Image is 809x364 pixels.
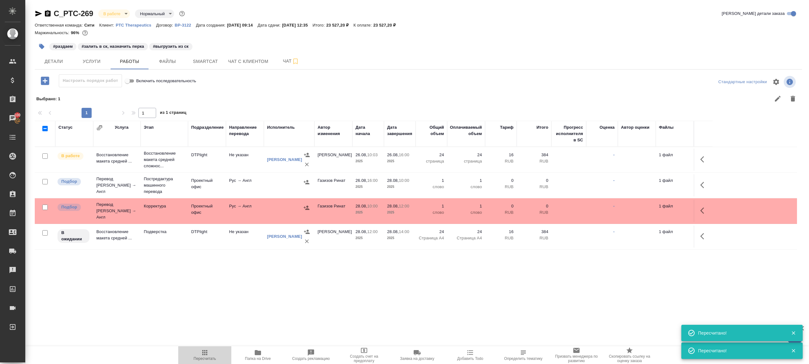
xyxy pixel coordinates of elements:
p: 24 [450,152,482,158]
button: Создать счет на предоплату [338,346,391,364]
button: Здесь прячутся важные кнопки [696,203,712,218]
p: 1 файл [659,152,690,158]
button: Закрыть [787,348,800,354]
span: Пересчитать [194,356,216,361]
div: Исполнитель [267,124,295,131]
p: RUB [520,209,548,216]
td: Рус → Англ [226,174,264,196]
p: 1 файл [659,203,690,209]
p: 16 [488,229,514,235]
p: К оплате: [353,23,373,28]
span: залить в ск, назначить перка [77,43,149,49]
p: 96% [71,30,81,35]
td: Газизов Ринат [314,200,352,222]
a: [PERSON_NAME] [267,157,302,162]
p: слово [419,209,444,216]
span: [PERSON_NAME] детали заказа [722,10,785,17]
p: 12:00 [399,204,409,208]
p: Маржинальность: [35,30,71,35]
p: 24 [419,229,444,235]
p: 26.08, [356,152,367,157]
button: Определить тематику [497,346,550,364]
td: [PERSON_NAME] [314,149,352,171]
a: - [613,204,615,208]
p: RUB [488,209,514,216]
p: Постредактура машинного перевода [144,176,185,195]
button: Папка на Drive [231,346,284,364]
td: Восстановление макета средней ... [93,149,141,171]
td: Не указан [226,149,264,171]
p: RUB [488,235,514,241]
p: Корректура [144,203,185,209]
div: Исполнитель назначен, приступать к работе пока рано [57,229,90,244]
div: Общий объем [419,124,444,137]
td: Рус → Англ [226,200,264,222]
p: #залить в ск, назначить перка [82,43,144,50]
span: Включить последовательность [136,78,196,84]
span: 100 [10,112,25,118]
div: Оценка [599,124,615,131]
span: Smartcat [190,58,221,65]
p: 2025 [356,209,381,216]
p: Договор: [156,23,175,28]
div: Этап [144,124,154,131]
button: Пересчитать [178,346,231,364]
p: 2025 [387,158,412,164]
p: [DATE] 09:14 [227,23,258,28]
p: RUB [520,184,548,190]
div: Услуга [115,124,128,131]
button: Удалить [302,237,312,246]
p: Страница А4 [419,235,444,241]
div: Файлы [659,124,673,131]
div: Пересчитано! [698,330,782,336]
span: выгрузить из ск [149,43,193,49]
td: Проектный офис [188,200,226,222]
button: Скопировать ссылку на оценку заказа [603,346,656,364]
p: Подверстка [144,229,185,235]
p: 0 [520,203,548,209]
p: слово [419,184,444,190]
span: Чат [276,57,306,65]
div: Можно подбирать исполнителей [57,203,90,212]
p: 23 527,20 ₽ [373,23,400,28]
div: Дата завершения [387,124,412,137]
td: [PERSON_NAME] [314,225,352,248]
p: Клиент: [99,23,116,28]
button: Добавить тэг [35,40,49,53]
p: Сити [84,23,99,28]
button: Нормальный [138,11,167,16]
span: Работы [114,58,145,65]
a: C_PTC-269 [54,9,93,18]
p: 14:00 [399,229,409,234]
span: Настроить таблицу [769,74,784,89]
button: Назначить [302,150,312,160]
p: 2025 [356,184,381,190]
span: Услуги [76,58,107,65]
span: Посмотреть информацию [784,76,797,88]
p: 28.08, [356,229,367,234]
span: из 1 страниц [160,109,186,118]
p: 1 [419,203,444,209]
span: Заявка на доставку [400,356,434,361]
div: Итого [537,124,548,131]
div: Прогресс исполнителя в SC [555,124,583,143]
p: 28.08, [387,204,399,208]
td: Не указан [226,225,264,248]
span: раздаем [49,43,77,49]
a: - [613,178,615,183]
p: 2025 [356,158,381,164]
button: Скопировать ссылку [44,10,52,17]
p: Дата создания: [196,23,227,28]
p: 24 [419,152,444,158]
p: 24 [450,229,482,235]
button: 768.00 RUB; [81,29,89,37]
button: Скопировать ссылку для ЯМессенджера [35,10,42,17]
td: DTPlight [188,149,226,171]
button: Здесь прячутся важные кнопки [696,152,712,167]
p: 16:00 [399,152,409,157]
span: Чат с клиентом [228,58,268,65]
p: Дата сдачи: [258,23,282,28]
button: Добавить работу [36,74,54,87]
p: 2025 [387,184,412,190]
p: В ожидании [61,230,86,242]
